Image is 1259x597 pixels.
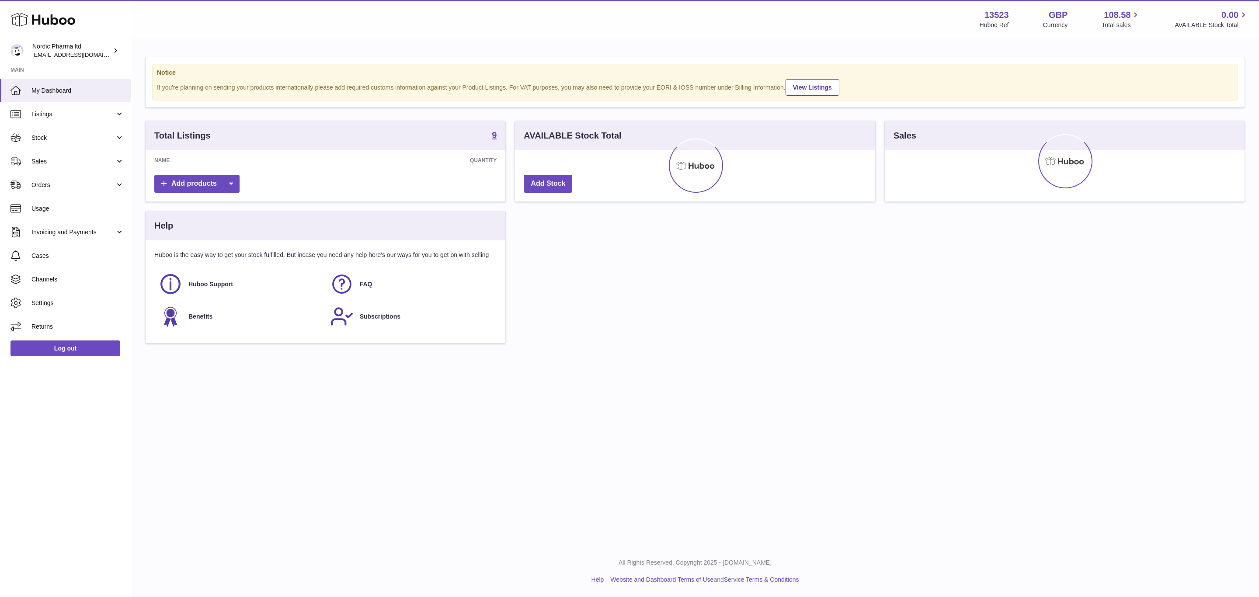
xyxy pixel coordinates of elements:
[330,272,493,296] a: FAQ
[157,69,1233,77] strong: Notice
[31,299,124,307] span: Settings
[786,79,839,96] a: View Listings
[524,130,621,142] h3: AVAILABLE Stock Total
[146,150,299,170] th: Name
[154,220,173,232] h3: Help
[1102,9,1141,29] a: 108.58 Total sales
[154,130,211,142] h3: Total Listings
[32,42,111,59] div: Nordic Pharma ltd
[138,559,1252,567] p: All Rights Reserved. Copyright 2025 - [DOMAIN_NAME]
[1175,9,1249,29] a: 0.00 AVAILABLE Stock Total
[1221,9,1238,21] span: 0.00
[894,130,916,142] h3: Sales
[31,323,124,331] span: Returns
[10,340,120,356] a: Log out
[157,78,1233,96] div: If you're planning on sending your products internationally please add required customs informati...
[360,280,372,288] span: FAQ
[188,280,233,288] span: Huboo Support
[1049,9,1068,21] strong: GBP
[492,131,497,141] a: 9
[32,51,129,58] span: [EMAIL_ADDRESS][DOMAIN_NAME]
[1043,21,1068,29] div: Currency
[31,87,124,95] span: My Dashboard
[1102,21,1141,29] span: Total sales
[159,305,321,328] a: Benefits
[492,131,497,139] strong: 9
[154,175,240,193] a: Add products
[980,21,1009,29] div: Huboo Ref
[31,181,115,189] span: Orders
[607,576,799,584] li: and
[188,312,212,321] span: Benefits
[154,251,497,259] p: Huboo is the easy way to get your stock fulfilled. But incase you need any help here's our ways f...
[31,252,124,260] span: Cases
[524,175,572,193] a: Add Stock
[1175,21,1249,29] span: AVAILABLE Stock Total
[10,44,24,57] img: internalAdmin-13523@internal.huboo.com
[31,110,115,118] span: Listings
[591,576,604,583] a: Help
[31,205,124,213] span: Usage
[610,576,713,583] a: Website and Dashboard Terms of Use
[31,134,115,142] span: Stock
[299,150,505,170] th: Quantity
[984,9,1009,21] strong: 13523
[31,275,124,284] span: Channels
[724,576,799,583] a: Service Terms & Conditions
[31,157,115,166] span: Sales
[330,305,493,328] a: Subscriptions
[360,312,400,321] span: Subscriptions
[31,228,115,236] span: Invoicing and Payments
[1104,9,1130,21] span: 108.58
[159,272,321,296] a: Huboo Support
